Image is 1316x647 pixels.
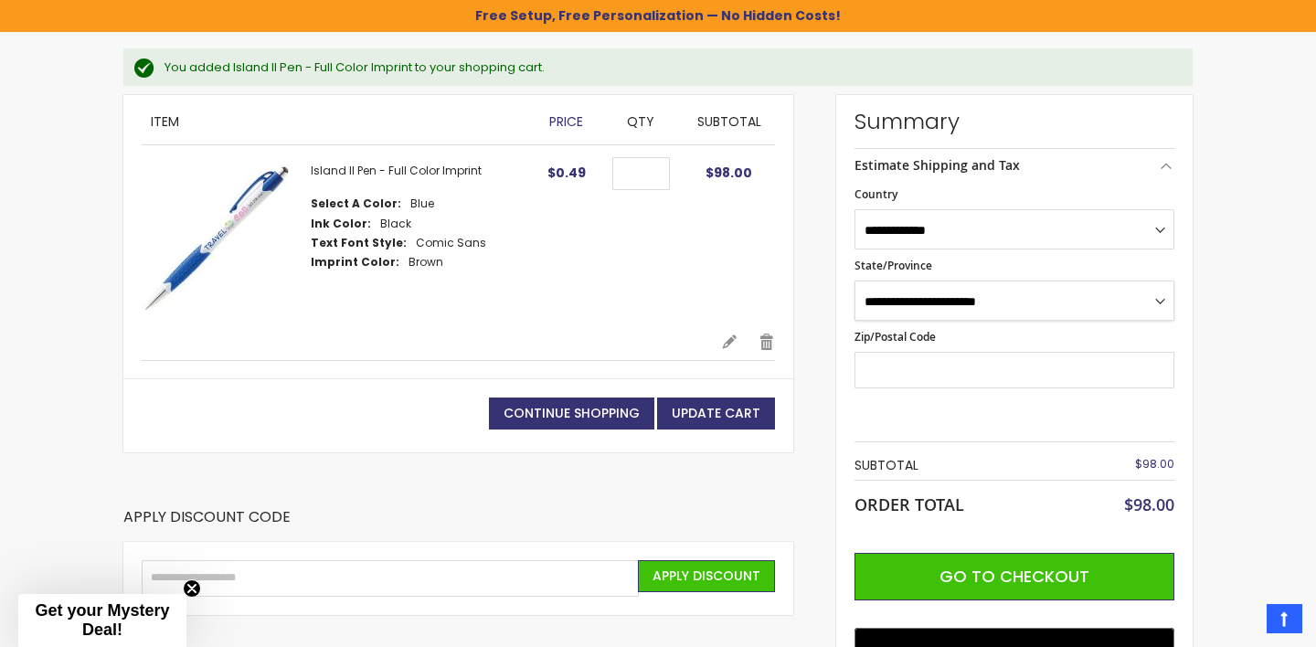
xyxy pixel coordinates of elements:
[409,255,443,270] dd: Brown
[697,112,761,131] span: Subtotal
[311,236,407,250] dt: Text Font Style
[142,164,292,314] img: Island II - Full Color-Blue
[142,164,311,314] a: Island II - Full Color-Blue
[653,567,760,585] span: Apply Discount
[35,601,169,639] span: Get your Mystery Deal!
[504,404,640,422] span: Continue Shopping
[1165,598,1316,647] iframe: Google Customer Reviews
[311,217,371,231] dt: Ink Color
[627,112,654,131] span: Qty
[854,491,964,515] strong: Order Total
[416,236,486,250] dd: Comic Sans
[151,112,179,131] span: Item
[939,565,1089,588] span: Go to Checkout
[1135,456,1174,472] span: $98.00
[854,553,1174,600] button: Go to Checkout
[854,258,932,273] span: State/Province
[183,579,201,598] button: Close teaser
[489,398,654,430] a: Continue Shopping
[547,164,586,182] span: $0.49
[123,507,291,541] strong: Apply Discount Code
[311,163,482,178] a: Island II Pen - Full Color Imprint
[18,594,186,647] div: Get your Mystery Deal!Close teaser
[672,404,760,422] span: Update Cart
[164,59,1174,76] div: You added Island II Pen - Full Color Imprint to your shopping cart.
[706,164,752,182] span: $98.00
[311,255,399,270] dt: Imprint Color
[1124,493,1174,515] span: $98.00
[854,156,1020,174] strong: Estimate Shipping and Tax
[311,196,401,211] dt: Select A Color
[657,398,775,430] button: Update Cart
[854,186,897,202] span: Country
[410,196,434,211] dd: Blue
[854,107,1174,136] strong: Summary
[549,112,583,131] span: Price
[380,217,411,231] dd: Black
[854,329,936,345] span: Zip/Postal Code
[854,451,1077,480] th: Subtotal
